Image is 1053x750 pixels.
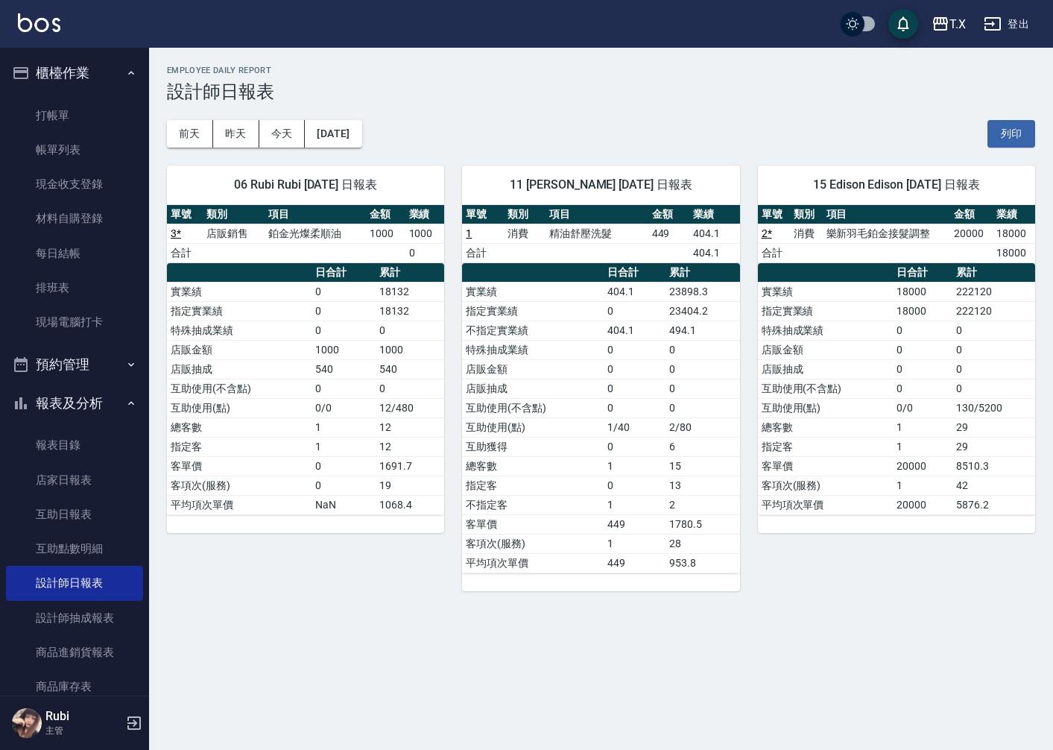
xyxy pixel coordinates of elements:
[265,224,366,243] td: 鉑金光燦柔順油
[823,224,950,243] td: 樂新羽毛鉑金接髮調整
[952,301,1035,321] td: 222120
[167,417,312,437] td: 總客數
[376,359,444,379] td: 540
[893,263,952,283] th: 日合計
[993,243,1035,262] td: 18000
[376,263,444,283] th: 累計
[952,282,1035,301] td: 222120
[462,205,739,263] table: a dense table
[893,301,952,321] td: 18000
[758,495,894,514] td: 平均項次單價
[604,359,666,379] td: 0
[6,566,143,600] a: 設計師日報表
[203,224,265,243] td: 店販銷售
[604,321,666,340] td: 404.1
[665,340,739,359] td: 0
[376,340,444,359] td: 1000
[949,15,966,34] div: T.X
[604,534,666,553] td: 1
[604,398,666,417] td: 0
[6,305,143,339] a: 現場電腦打卡
[462,534,603,553] td: 客項次(服務)
[167,243,203,262] td: 合計
[312,263,376,283] th: 日合計
[893,417,952,437] td: 1
[952,379,1035,398] td: 0
[665,456,739,476] td: 15
[6,167,143,201] a: 現金收支登錄
[376,301,444,321] td: 18132
[462,282,603,301] td: 實業績
[312,495,376,514] td: NaN
[213,120,259,148] button: 昨天
[12,708,42,738] img: Person
[893,456,952,476] td: 20000
[987,120,1035,148] button: 列印
[950,205,993,224] th: 金額
[6,635,143,669] a: 商品進銷貨報表
[893,398,952,417] td: 0/0
[312,437,376,456] td: 1
[6,345,143,384] button: 預約管理
[648,224,690,243] td: 449
[893,340,952,359] td: 0
[604,417,666,437] td: 1/40
[758,359,894,379] td: 店販抽成
[790,224,822,243] td: 消費
[604,553,666,573] td: 449
[993,205,1035,224] th: 業績
[893,321,952,340] td: 0
[823,205,950,224] th: 項目
[893,282,952,301] td: 18000
[776,177,1017,192] span: 15 Edison Edison [DATE] 日報表
[18,13,60,32] img: Logo
[665,534,739,553] td: 28
[952,263,1035,283] th: 累計
[312,476,376,495] td: 0
[462,205,504,224] th: 單號
[462,340,603,359] td: 特殊抽成業績
[6,463,143,497] a: 店家日報表
[462,359,603,379] td: 店販金額
[604,514,666,534] td: 449
[758,263,1035,515] table: a dense table
[993,224,1035,243] td: 18000
[312,340,376,359] td: 1000
[6,532,143,566] a: 互助點數明細
[604,495,666,514] td: 1
[665,417,739,437] td: 2/80
[888,9,918,39] button: save
[6,236,143,271] a: 每日結帳
[758,243,790,262] td: 合計
[376,282,444,301] td: 18132
[6,54,143,92] button: 櫃檯作業
[950,224,993,243] td: 20000
[6,98,143,133] a: 打帳單
[376,417,444,437] td: 12
[952,495,1035,514] td: 5876.2
[6,384,143,423] button: 報表及分析
[167,282,312,301] td: 實業績
[6,133,143,167] a: 帳單列表
[405,205,445,224] th: 業績
[952,476,1035,495] td: 42
[462,437,603,456] td: 互助獲得
[504,224,546,243] td: 消費
[462,514,603,534] td: 客單價
[952,398,1035,417] td: 130/5200
[952,321,1035,340] td: 0
[758,398,894,417] td: 互助使用(點)
[790,205,822,224] th: 類別
[978,10,1035,38] button: 登出
[405,224,445,243] td: 1000
[305,120,361,148] button: [DATE]
[893,437,952,456] td: 1
[462,553,603,573] td: 平均項次單價
[665,282,739,301] td: 23898.3
[604,379,666,398] td: 0
[265,205,366,224] th: 項目
[604,263,666,283] th: 日合計
[758,301,894,321] td: 指定實業績
[952,340,1035,359] td: 0
[167,321,312,340] td: 特殊抽成業績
